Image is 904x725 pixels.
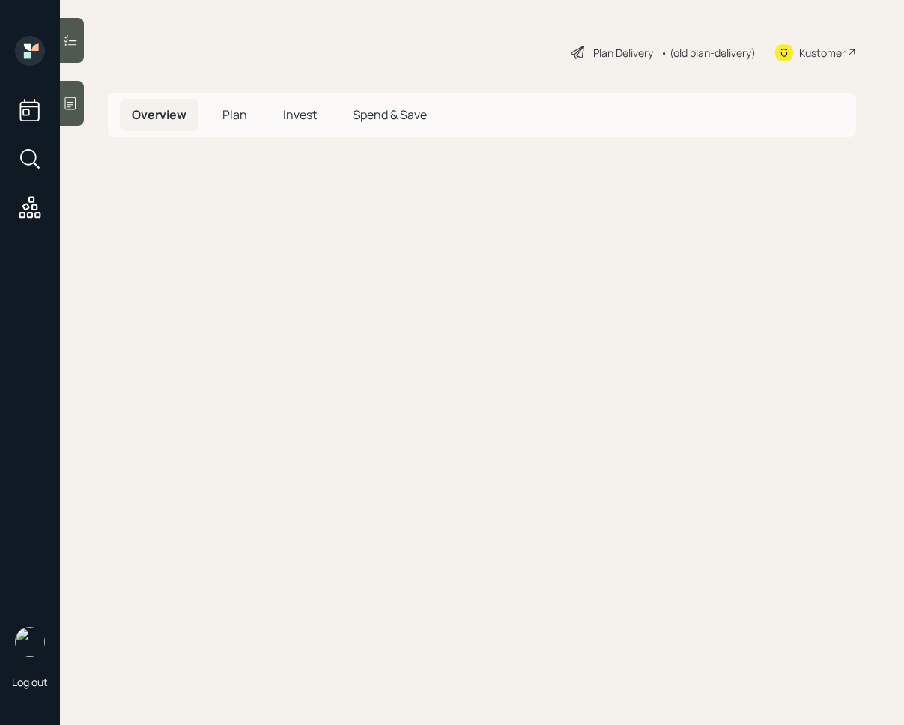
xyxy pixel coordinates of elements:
[132,106,186,123] span: Overview
[661,45,756,61] div: • (old plan-delivery)
[12,675,48,689] div: Log out
[222,106,247,123] span: Plan
[353,106,427,123] span: Spend & Save
[283,106,317,123] span: Invest
[15,627,45,657] img: retirable_logo.png
[593,45,653,61] div: Plan Delivery
[799,45,846,61] div: Kustomer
